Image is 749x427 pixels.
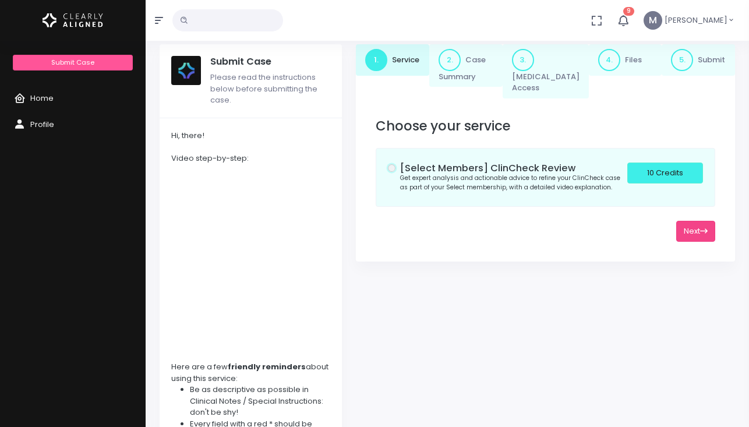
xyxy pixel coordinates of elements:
div: Video step-by-step: [171,153,330,164]
a: 3.[MEDICAL_DATA] Access [503,44,589,98]
a: 4.Files [589,44,662,76]
span: M [644,11,662,30]
img: Logo Horizontal [43,8,103,33]
div: Hi, there! [171,130,330,142]
span: Submit Case [51,58,94,67]
span: 9 [623,7,634,16]
div: 10 Credits [627,163,703,184]
a: Submit Case [13,55,132,70]
span: Home [30,93,54,104]
h5: [Select Members] ClinCheck Review [400,163,627,174]
small: Get expert analysis and actionable advice to refine your ClinCheck case as part of your Select me... [400,174,620,192]
span: 1. [365,49,387,71]
button: Next [676,221,715,242]
span: 5. [671,49,693,71]
span: 3. [512,49,534,71]
a: 5.Submit [662,44,735,76]
span: Profile [30,119,54,130]
h5: Submit Case [210,56,330,68]
h3: Choose your service [376,118,715,134]
span: [PERSON_NAME] [665,15,727,26]
span: 4. [598,49,620,71]
div: Here are a few about using this service: [171,361,330,384]
a: 1.Service [356,44,429,76]
strong: friendly reminders [228,361,306,372]
a: 2.Case Summary [429,44,503,87]
span: Please read the instructions below before submitting the case. [210,72,317,105]
li: Be as descriptive as possible in Clinical Notes / Special Instructions: don't be shy! [190,384,330,418]
span: 2. [439,49,461,71]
